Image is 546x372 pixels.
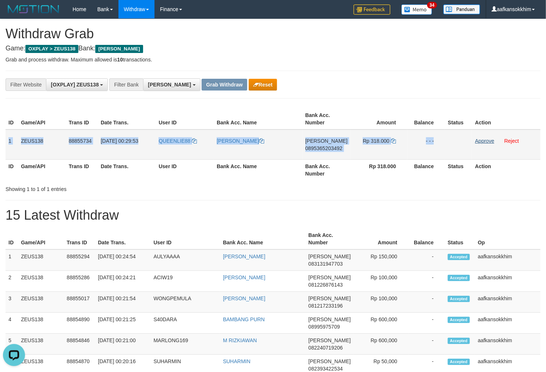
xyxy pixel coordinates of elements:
td: [DATE] 00:21:54 [95,292,150,313]
td: 88855286 [64,271,95,292]
th: Game/API [18,159,66,180]
a: [PERSON_NAME] [223,295,265,301]
span: Copy 0895365203492 to clipboard [305,145,343,151]
th: User ID [156,159,214,180]
th: Bank Acc. Name [220,228,305,249]
td: 4 [6,313,18,334]
td: Rp 600,000 [354,313,408,334]
th: Status [445,228,475,249]
th: Rp 318.000 [351,159,407,180]
button: [OXPLAY] ZEUS138 [46,78,108,91]
td: 88854890 [64,313,95,334]
th: Bank Acc. Number [302,109,351,130]
th: Game/API [18,109,66,130]
a: Approve [475,138,494,144]
td: 1 [6,249,18,271]
td: 88855017 [64,292,95,313]
a: Copy 318000 to clipboard [391,138,396,144]
td: 5 [6,334,18,355]
td: Rp 100,000 [354,271,408,292]
span: Copy 08995975709 to clipboard [308,324,340,330]
th: Action [472,109,540,130]
span: [PERSON_NAME] [308,358,351,364]
strong: 10 [117,57,123,63]
th: Op [475,228,540,249]
th: Action [472,159,540,180]
td: ZEUS138 [18,292,64,313]
span: QUEENLIE88 [159,138,190,144]
span: [PERSON_NAME] [308,254,351,259]
div: Showing 1 to 1 of 1 entries [6,183,222,193]
th: Amount [351,109,407,130]
div: Filter Bank [109,78,143,91]
a: [PERSON_NAME] [223,274,265,280]
a: SUHARMIN [223,358,251,364]
p: Grab and process withdraw. Maximum allowed is transactions. [6,56,540,63]
td: [DATE] 00:21:25 [95,313,150,334]
td: - [408,249,445,271]
a: [PERSON_NAME] [217,138,264,144]
a: M RIZKIAWAN [223,337,257,343]
button: Reset [249,79,277,91]
img: panduan.png [443,4,480,14]
td: [DATE] 00:24:54 [95,249,150,271]
td: ZEUS138 [18,130,66,160]
td: [DATE] 00:24:21 [95,271,150,292]
td: ACIW19 [150,271,220,292]
th: ID [6,109,18,130]
img: Button%20Memo.svg [401,4,432,15]
span: [PERSON_NAME] [308,295,351,301]
th: Trans ID [66,159,98,180]
span: [PERSON_NAME] [148,82,191,88]
a: [PERSON_NAME] [223,254,265,259]
th: Balance [407,109,445,130]
td: S40DARA [150,313,220,334]
td: 2 [6,271,18,292]
td: - [408,271,445,292]
th: Bank Acc. Name [214,109,302,130]
a: Reject [504,138,519,144]
div: Filter Website [6,78,46,91]
th: ID [6,159,18,180]
span: [PERSON_NAME] [308,337,351,343]
th: ID [6,228,18,249]
span: Accepted [448,254,470,260]
td: - [408,334,445,355]
th: Amount [354,228,408,249]
td: ZEUS138 [18,313,64,334]
td: aafkansokkhim [475,334,540,355]
td: 3 [6,292,18,313]
span: Copy 081217233196 to clipboard [308,303,343,309]
span: OXPLAY > ZEUS138 [25,45,78,53]
span: Accepted [448,359,470,365]
span: Copy 082393422534 to clipboard [308,366,343,372]
td: MARLONG169 [150,334,220,355]
button: [PERSON_NAME] [143,78,200,91]
th: Date Trans. [98,159,156,180]
span: Copy 081226876143 to clipboard [308,282,343,288]
td: - - - [407,130,445,160]
span: Copy 083131947703 to clipboard [308,261,343,267]
span: Accepted [448,317,470,323]
span: [DATE] 00:29:53 [101,138,138,144]
th: Bank Acc. Number [302,159,351,180]
th: Balance [408,228,445,249]
span: Accepted [448,296,470,302]
span: Copy 082240719206 to clipboard [308,345,343,351]
th: Balance [407,159,445,180]
td: aafkansokkhim [475,271,540,292]
td: ZEUS138 [18,334,64,355]
th: Bank Acc. Number [305,228,354,249]
td: - [408,313,445,334]
td: Rp 150,000 [354,249,408,271]
h1: 15 Latest Withdraw [6,208,540,223]
th: Game/API [18,228,64,249]
td: AULYAAAA [150,249,220,271]
th: User ID [156,109,214,130]
th: Trans ID [66,109,98,130]
span: 34 [427,2,437,8]
td: 88855294 [64,249,95,271]
span: Accepted [448,275,470,281]
span: [PERSON_NAME] [95,45,143,53]
th: Status [445,109,472,130]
